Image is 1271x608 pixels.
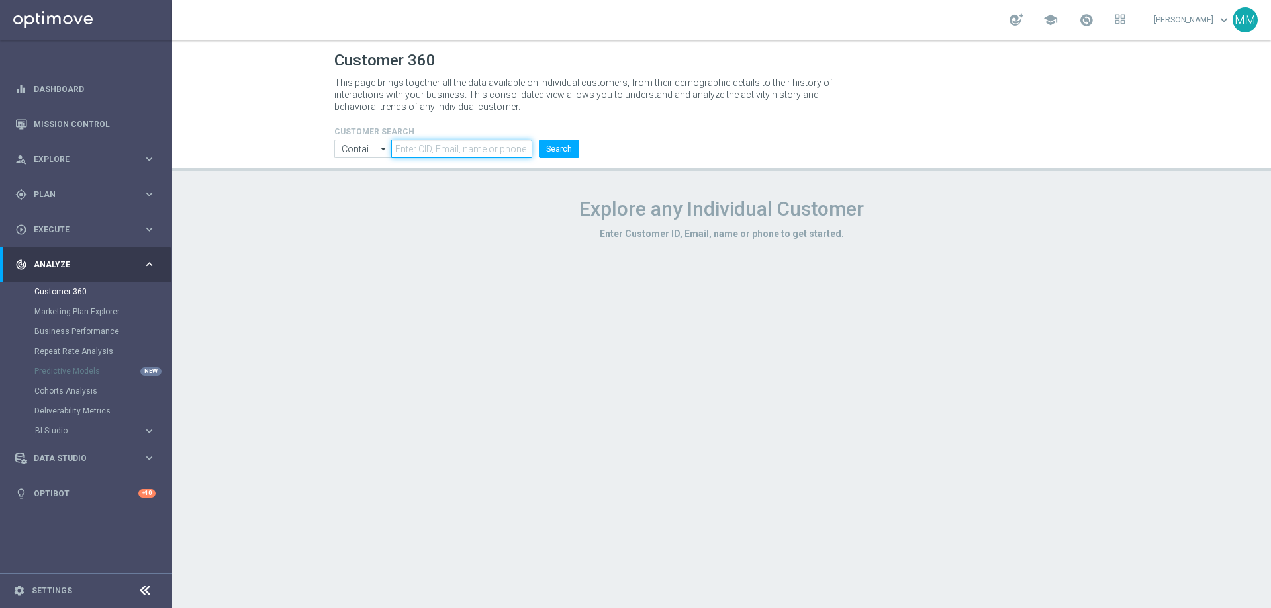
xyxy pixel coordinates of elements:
[334,77,844,112] p: This page brings together all the data available on individual customers, from their demographic ...
[15,153,27,165] i: person_search
[334,197,1109,221] h1: Explore any Individual Customer
[34,282,171,302] div: Customer 360
[15,224,27,236] i: play_circle_outline
[15,453,156,464] button: Data Studio keyboard_arrow_right
[34,406,138,416] a: Deliverability Metrics
[143,425,156,437] i: keyboard_arrow_right
[34,302,171,322] div: Marketing Plan Explorer
[15,189,156,200] button: gps_fixed Plan keyboard_arrow_right
[143,153,156,165] i: keyboard_arrow_right
[13,585,25,597] i: settings
[34,261,143,269] span: Analyze
[15,476,156,511] div: Optibot
[34,341,171,361] div: Repeat Rate Analysis
[377,140,391,157] i: arrow_drop_down
[34,361,171,381] div: Predictive Models
[334,228,1109,239] h3: Enter Customer ID, Email, name or phone to get started.
[1233,7,1258,32] div: MM
[15,189,143,200] div: Plan
[15,453,143,464] div: Data Studio
[15,259,156,270] button: track_changes Analyze keyboard_arrow_right
[15,154,156,165] button: person_search Explore keyboard_arrow_right
[34,107,156,142] a: Mission Control
[34,226,143,234] span: Execute
[1217,13,1231,27] span: keyboard_arrow_down
[334,51,1109,70] h1: Customer 360
[32,587,72,595] a: Settings
[15,259,143,271] div: Analyze
[34,425,156,436] button: BI Studio keyboard_arrow_right
[15,71,156,107] div: Dashboard
[34,191,143,198] span: Plan
[34,286,138,297] a: Customer 360
[334,140,391,158] input: Contains
[143,258,156,271] i: keyboard_arrow_right
[143,223,156,236] i: keyboard_arrow_right
[15,119,156,130] button: Mission Control
[35,427,130,435] span: BI Studio
[1043,13,1058,27] span: school
[34,401,171,421] div: Deliverability Metrics
[34,455,143,462] span: Data Studio
[34,476,138,511] a: Optibot
[34,322,171,341] div: Business Performance
[34,346,138,357] a: Repeat Rate Analysis
[140,367,162,376] div: NEW
[34,421,171,441] div: BI Studio
[34,381,171,401] div: Cohorts Analysis
[15,107,156,142] div: Mission Control
[539,140,579,158] button: Search
[15,189,27,200] i: gps_fixed
[34,386,138,396] a: Cohorts Analysis
[15,224,156,235] button: play_circle_outline Execute keyboard_arrow_right
[15,224,143,236] div: Execute
[1153,10,1233,30] a: [PERSON_NAME]keyboard_arrow_down
[391,140,532,158] input: Enter CID, Email, name or phone
[15,259,27,271] i: track_changes
[34,326,138,337] a: Business Performance
[15,488,27,499] i: lightbulb
[143,452,156,464] i: keyboard_arrow_right
[34,155,143,163] span: Explore
[34,306,138,317] a: Marketing Plan Explorer
[34,71,156,107] a: Dashboard
[334,127,579,136] h4: CUSTOMER SEARCH
[143,188,156,200] i: keyboard_arrow_right
[15,488,156,499] button: lightbulb Optibot +10
[15,83,27,95] i: equalizer
[35,427,143,435] div: BI Studio
[15,84,156,95] button: equalizer Dashboard
[138,489,156,498] div: +10
[15,153,143,165] div: Explore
